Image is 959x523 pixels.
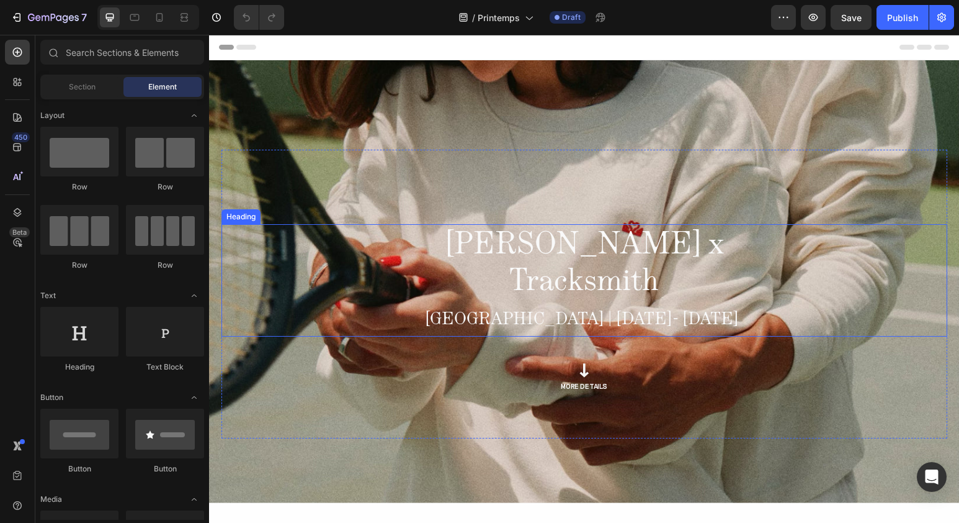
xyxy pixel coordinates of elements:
[5,5,92,30] button: 7
[126,463,204,475] div: Button
[40,362,118,373] div: Heading
[478,11,520,24] span: Printemps
[184,388,204,407] span: Toggle open
[126,181,204,193] div: Row
[40,40,204,65] input: Search Sections & Elements
[9,227,30,237] div: Beta
[234,5,284,30] div: Undo/Redo
[40,494,62,505] span: Media
[184,489,204,509] span: Toggle open
[876,5,929,30] button: Publish
[69,81,96,93] span: Section
[126,260,204,271] div: Row
[184,286,204,306] span: Toggle open
[148,81,177,93] span: Element
[184,106,204,125] span: Toggle open
[209,35,959,523] iframe: Design area
[81,10,87,25] p: 7
[887,11,918,24] div: Publish
[369,323,381,345] span: ↓
[236,183,515,269] span: [PERSON_NAME] x Tracksmith
[12,132,30,142] div: 450
[40,181,118,193] div: Row
[917,462,947,492] div: Open Intercom Messenger
[126,362,204,373] div: Text Block
[831,5,872,30] button: Save
[40,260,118,271] div: Row
[216,269,530,298] span: [GEOGRAPHIC_DATA] | [DATE]- [DATE]
[841,12,862,23] span: Save
[40,290,56,301] span: Text
[40,110,65,121] span: Layout
[15,176,49,188] div: Heading
[352,347,398,355] span: MORE DETAILS
[562,12,581,23] span: Draft
[40,463,118,475] div: Button
[40,392,63,403] span: Button
[472,11,475,24] span: /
